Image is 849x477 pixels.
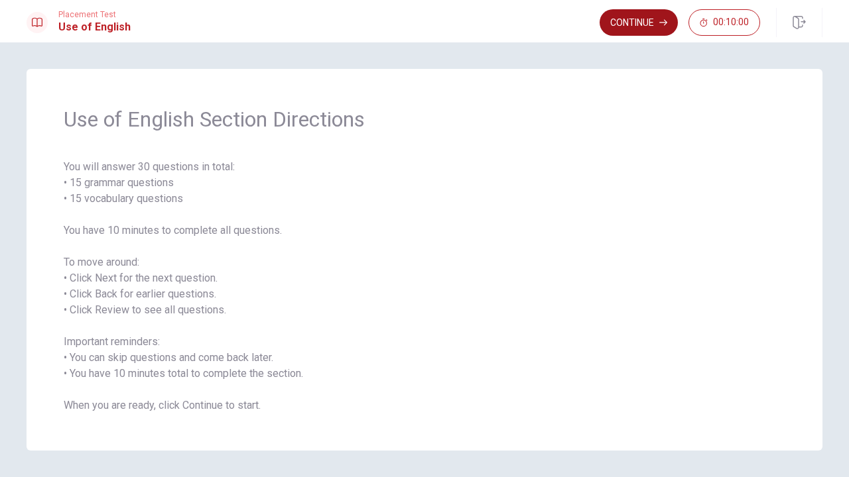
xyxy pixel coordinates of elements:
button: 00:10:00 [688,9,760,36]
span: Placement Test [58,10,131,19]
button: Continue [600,9,678,36]
span: Use of English Section Directions [64,106,785,132]
span: 00:10:00 [713,17,749,28]
h1: Use of English [58,19,131,35]
span: You will answer 30 questions in total: • 15 grammar questions • 15 vocabulary questions You have ... [64,159,785,413]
